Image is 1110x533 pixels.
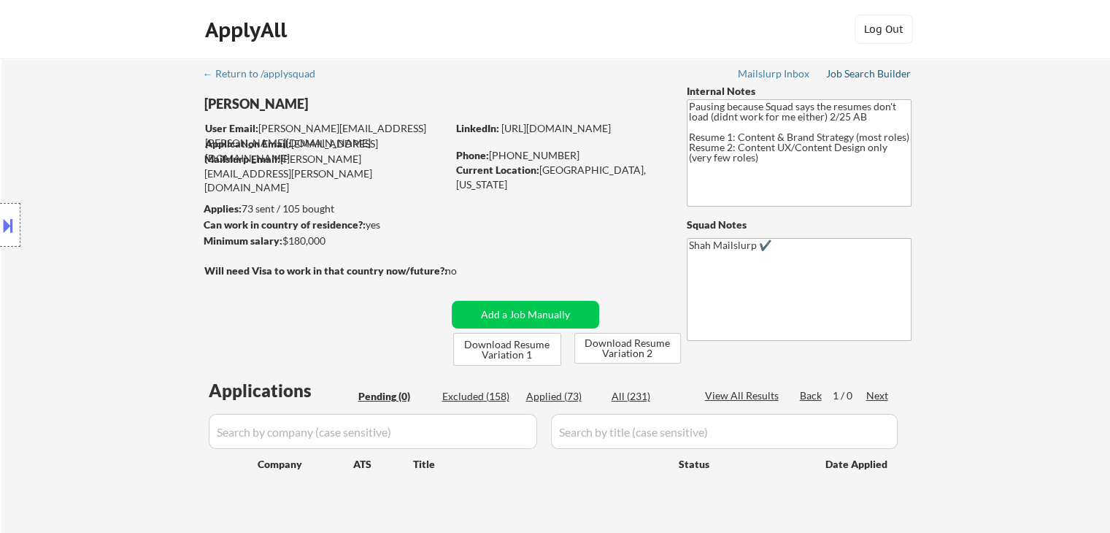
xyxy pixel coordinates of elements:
div: [PERSON_NAME][EMAIL_ADDRESS][PERSON_NAME][DOMAIN_NAME] [205,121,447,150]
strong: Current Location: [456,164,539,176]
div: Back [800,388,823,403]
div: Next [866,388,890,403]
div: ATS [353,457,413,472]
a: Mailslurp Inbox [738,68,811,83]
div: ← Return to /applysquad [203,69,329,79]
div: [PERSON_NAME] [204,95,504,113]
div: View All Results [705,388,783,403]
div: Date Applied [825,457,890,472]
div: Company [258,457,353,472]
button: Add a Job Manually [452,301,599,329]
div: 1 / 0 [833,388,866,403]
div: Excluded (158) [442,389,515,404]
div: Internal Notes [687,84,911,99]
div: [EMAIL_ADDRESS][DOMAIN_NAME] [205,137,447,165]
a: [URL][DOMAIN_NAME] [501,122,611,134]
div: Pending (0) [358,389,431,404]
div: [GEOGRAPHIC_DATA], [US_STATE] [456,163,663,191]
div: no [445,264,487,278]
div: Squad Notes [687,218,911,232]
div: 73 sent / 105 bought [204,202,447,216]
div: Mailslurp Inbox [738,69,811,79]
strong: LinkedIn: [456,122,499,134]
input: Search by company (case sensitive) [209,414,537,449]
div: [PERSON_NAME][EMAIL_ADDRESS][PERSON_NAME][DOMAIN_NAME] [204,152,447,195]
button: Log Out [855,15,913,44]
div: ApplyAll [205,18,291,42]
div: [PHONE_NUMBER] [456,148,663,163]
button: Download Resume Variation 1 [453,333,561,366]
strong: Phone: [456,149,489,161]
div: yes [204,218,442,232]
strong: Will need Visa to work in that country now/future?: [204,264,447,277]
div: Job Search Builder [826,69,911,79]
div: All (231) [612,389,685,404]
div: $180,000 [204,234,447,248]
div: Applications [209,382,353,399]
div: Applied (73) [526,389,599,404]
a: ← Return to /applysquad [203,68,329,83]
div: Status [679,450,804,477]
div: Title [413,457,665,472]
strong: Can work in country of residence?: [204,218,366,231]
input: Search by title (case sensitive) [551,414,898,449]
a: Job Search Builder [826,68,911,83]
button: Download Resume Variation 2 [574,333,681,364]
